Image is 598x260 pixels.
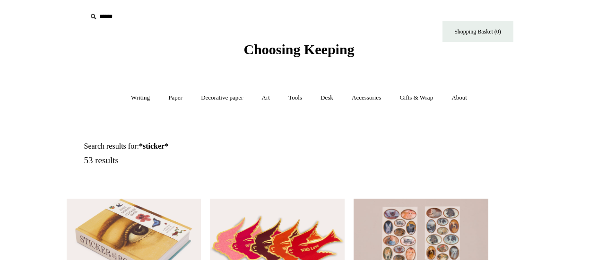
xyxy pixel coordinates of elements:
[280,85,311,110] a: Tools
[84,142,310,151] h1: Search results for:
[192,85,251,110] a: Decorative paper
[343,85,390,110] a: Accessories
[84,155,310,166] h5: 53 results
[160,85,191,110] a: Paper
[391,85,442,110] a: Gifts & Wrap
[442,21,513,42] a: Shopping Basket (0)
[443,85,476,110] a: About
[122,85,158,110] a: Writing
[243,42,354,57] span: Choosing Keeping
[243,49,354,56] a: Choosing Keeping
[253,85,278,110] a: Art
[312,85,342,110] a: Desk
